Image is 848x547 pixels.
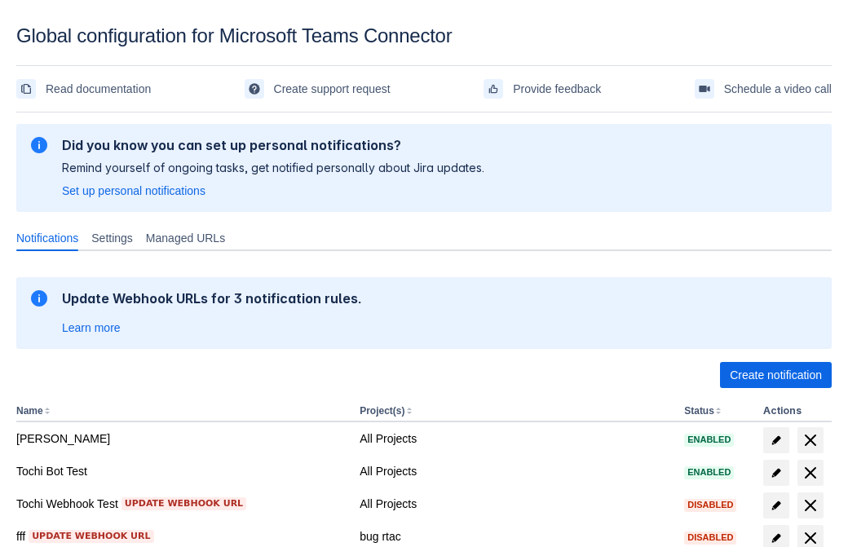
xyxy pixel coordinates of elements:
span: delete [801,463,820,483]
a: Learn more [62,320,121,336]
div: Global configuration for Microsoft Teams Connector [16,24,832,47]
span: Managed URLs [146,230,225,246]
span: edit [770,499,783,512]
button: Create notification [720,362,832,388]
h2: Did you know you can set up personal notifications? [62,137,484,153]
button: Status [684,405,714,417]
span: information [29,135,49,155]
span: Enabled [684,435,734,444]
div: fff [16,528,347,545]
h2: Update Webhook URLs for 3 notification rules. [62,290,362,307]
span: Create notification [730,362,822,388]
button: Name [16,405,43,417]
span: Schedule a video call [724,76,832,102]
button: Project(s) [360,405,404,417]
span: documentation [20,82,33,95]
span: Disabled [684,533,736,542]
div: All Projects [360,430,671,447]
p: Remind yourself of ongoing tasks, get notified personally about Jira updates. [62,160,484,176]
span: delete [801,430,820,450]
span: Enabled [684,468,734,477]
div: All Projects [360,496,671,512]
span: delete [801,496,820,515]
a: Create support request [245,76,391,102]
div: All Projects [360,463,671,479]
span: information [29,289,49,308]
span: edit [770,532,783,545]
span: videoCall [698,82,711,95]
a: Provide feedback [484,76,601,102]
span: Settings [91,230,133,246]
div: bug rtac [360,528,671,545]
div: Tochi Webhook Test [16,496,347,512]
span: feedback [487,82,500,95]
span: Provide feedback [513,76,601,102]
span: support [248,82,261,95]
span: Update webhook URL [32,530,150,543]
span: edit [770,466,783,479]
div: Tochi Bot Test [16,463,347,479]
span: Read documentation [46,76,151,102]
a: Set up personal notifications [62,183,205,199]
span: Update webhook URL [125,497,243,510]
span: Disabled [684,501,736,510]
span: Create support request [274,76,391,102]
div: [PERSON_NAME] [16,430,347,447]
a: Schedule a video call [695,76,832,102]
span: Notifications [16,230,78,246]
a: Read documentation [16,76,151,102]
span: edit [770,434,783,447]
th: Actions [757,401,832,422]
